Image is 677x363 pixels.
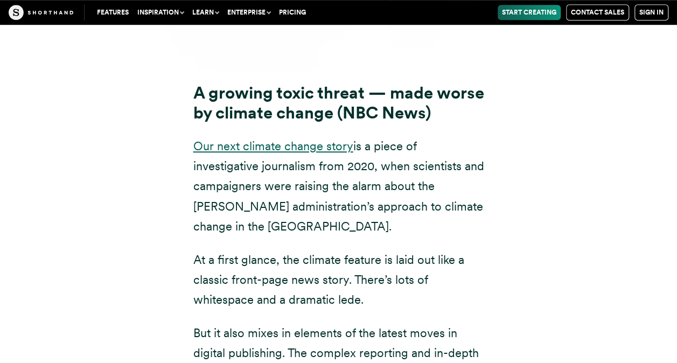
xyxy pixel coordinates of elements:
a: Contact Sales [566,4,629,20]
p: At a first glance, the climate feature is laid out like a classic front-page news story. There’s ... [193,250,484,310]
p: is a piece of investigative journalism from 2020, when scientists and campaigners were raising th... [193,136,484,237]
button: Learn [188,5,223,20]
a: Features [93,5,133,20]
img: The Craft [9,5,73,20]
button: Enterprise [223,5,275,20]
button: Inspiration [133,5,188,20]
a: Sign in [634,4,668,20]
a: Pricing [275,5,310,20]
a: Start Creating [498,5,561,20]
strong: A growing toxic threat — made worse by climate change (NBC News) [193,83,484,123]
a: Our next climate change story [193,139,353,153]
